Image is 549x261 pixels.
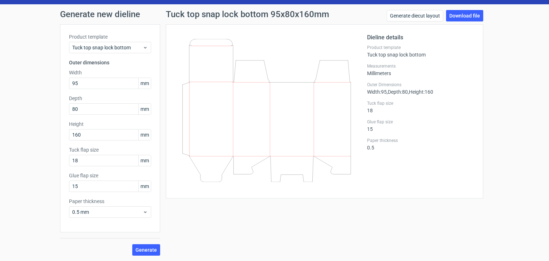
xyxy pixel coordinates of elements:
button: Generate [132,244,160,256]
label: Paper thickness [69,198,151,205]
span: mm [138,129,151,140]
label: Product template [69,33,151,40]
span: Tuck top snap lock bottom [72,44,143,51]
label: Width [69,69,151,76]
span: , Height : 160 [408,89,433,95]
label: Depth [69,95,151,102]
label: Measurements [367,63,474,69]
label: Paper thickness [367,138,474,143]
span: mm [138,78,151,89]
label: Tuck flap size [367,100,474,106]
span: Generate [135,247,157,252]
span: Width : 95 [367,89,387,95]
a: Download file [446,10,483,21]
div: Tuck top snap lock bottom [367,45,474,58]
h1: Tuck top snap lock bottom 95x80x160mm [166,10,329,19]
h2: Dieline details [367,33,474,42]
div: Millimeters [367,63,474,76]
label: Outer Dimensions [367,82,474,88]
div: 18 [367,100,474,113]
span: 0.5 mm [72,208,143,216]
h1: Generate new dieline [60,10,489,19]
label: Tuck flap size [69,146,151,153]
label: Product template [367,45,474,50]
span: mm [138,181,151,192]
span: mm [138,155,151,166]
span: mm [138,104,151,114]
div: 0.5 [367,138,474,151]
div: 15 [367,119,474,132]
h3: Outer dimensions [69,59,151,66]
label: Glue flap size [367,119,474,125]
a: Generate diecut layout [387,10,443,21]
label: Height [69,120,151,128]
label: Glue flap size [69,172,151,179]
span: , Depth : 80 [387,89,408,95]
